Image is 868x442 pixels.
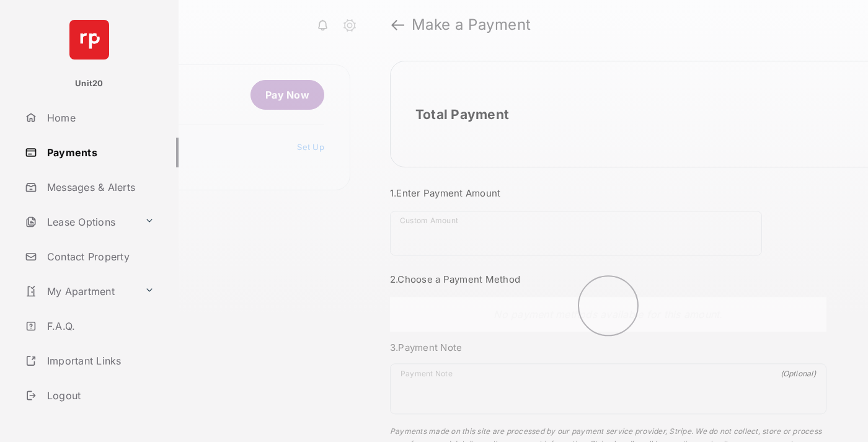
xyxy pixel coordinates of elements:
a: My Apartment [20,276,139,306]
img: svg+xml;base64,PHN2ZyB4bWxucz0iaHR0cDovL3d3dy53My5vcmcvMjAwMC9zdmciIHdpZHRoPSI2NCIgaGVpZ2h0PSI2NC... [69,20,109,60]
a: Messages & Alerts [20,172,179,202]
a: Set Up [297,142,324,152]
a: Home [20,103,179,133]
h3: 1. Enter Payment Amount [390,187,826,199]
a: Payments [20,138,179,167]
a: Logout [20,381,179,410]
h2: Total Payment [415,107,509,122]
a: Contact Property [20,242,179,272]
p: Unit20 [75,77,104,90]
strong: Make a Payment [412,17,531,32]
a: F.A.Q. [20,311,179,341]
a: Lease Options [20,207,139,237]
a: Important Links [20,346,159,376]
h3: 3. Payment Note [390,342,826,353]
h3: 2. Choose a Payment Method [390,273,826,285]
